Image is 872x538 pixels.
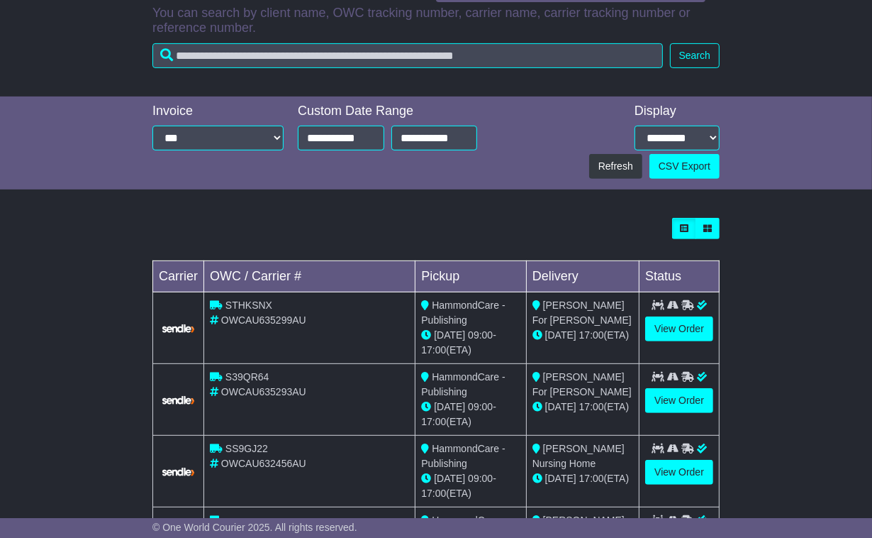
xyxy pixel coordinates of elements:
[579,401,604,412] span: 17:00
[225,371,269,383] span: S39QR64
[545,473,576,484] span: [DATE]
[421,371,505,397] span: HammondCare - Publishing
[421,416,446,427] span: 17:00
[161,467,196,477] img: GetCarrierServiceLogo
[421,443,505,469] span: HammondCare - Publishing
[468,401,493,412] span: 09:00
[532,300,632,326] span: [PERSON_NAME] For [PERSON_NAME]
[421,471,520,501] div: - (ETA)
[532,443,625,469] span: [PERSON_NAME] Nursing Home
[421,344,446,356] span: 17:00
[545,401,576,412] span: [DATE]
[225,443,268,454] span: SS9GJ22
[532,400,633,415] div: (ETA)
[152,522,357,533] span: © One World Courier 2025. All rights reserved.
[152,6,720,36] p: You can search by client name, OWC tracking number, carrier name, carrier tracking number or refe...
[532,328,633,343] div: (ETA)
[468,329,493,341] span: 09:00
[579,329,604,341] span: 17:00
[421,328,520,358] div: - (ETA)
[645,317,713,341] a: View Order
[639,261,720,292] td: Status
[532,471,633,486] div: (ETA)
[649,154,720,179] a: CSV Export
[532,371,632,397] span: [PERSON_NAME] For [PERSON_NAME]
[589,154,642,179] button: Refresh
[152,104,284,119] div: Invoice
[421,300,505,326] span: HammondCare - Publishing
[468,473,493,484] span: 09:00
[670,43,720,68] button: Search
[543,515,625,526] span: [PERSON_NAME]
[161,324,196,334] img: GetCarrierServiceLogo
[221,458,306,469] span: OWCAU632456AU
[545,329,576,341] span: [DATE]
[421,400,520,429] div: - (ETA)
[298,104,477,119] div: Custom Date Range
[434,329,465,341] span: [DATE]
[225,300,272,311] span: STHKSNX
[645,460,713,485] a: View Order
[161,395,196,405] img: GetCarrierServiceLogo
[635,104,720,119] div: Display
[434,473,465,484] span: [DATE]
[526,261,639,292] td: Delivery
[221,314,306,326] span: OWCAU635299AU
[153,261,204,292] td: Carrier
[434,401,465,412] span: [DATE]
[415,261,526,292] td: Pickup
[579,473,604,484] span: 17:00
[421,488,446,499] span: 17:00
[204,261,415,292] td: OWC / Carrier #
[645,388,713,413] a: View Order
[221,386,306,397] span: OWCAU635293AU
